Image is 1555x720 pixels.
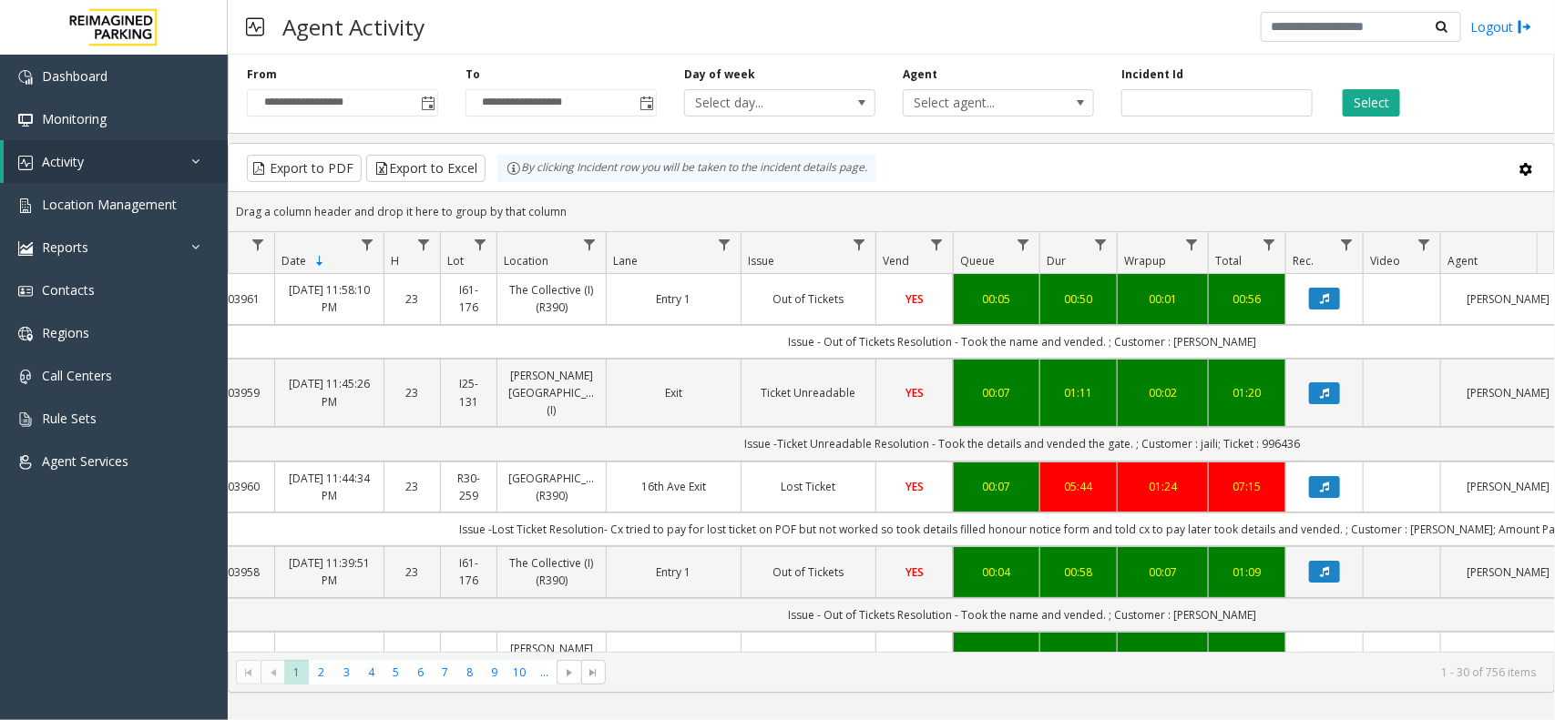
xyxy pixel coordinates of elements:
span: Go to the next page [557,660,581,685]
a: 00:50 [1051,290,1106,308]
a: Entry 1 [618,290,730,308]
span: Agent Services [42,452,128,470]
span: Toggle popup [636,90,656,116]
a: 00:07 [1129,563,1197,581]
span: Call Centers [42,367,112,384]
a: Date Filter Menu [355,232,380,257]
span: Page 3 [334,660,359,685]
span: Page 11 [532,660,557,685]
a: Entry 1 [618,563,730,581]
span: Vend [883,253,909,269]
a: R30-259 [452,470,486,504]
a: I25-131 [452,375,486,410]
button: Export to PDF [247,155,362,182]
img: pageIcon [246,5,264,49]
img: 'icon' [18,156,33,170]
a: YES [887,563,942,581]
a: 05:44 [1051,478,1106,495]
a: The Collective (I) (R390) [508,554,595,589]
a: Logout [1470,17,1532,36]
span: YES [905,291,924,307]
a: Queue Filter Menu [1011,232,1036,257]
a: 01:09 [1220,563,1274,581]
a: Rec. Filter Menu [1335,232,1359,257]
a: [PERSON_NAME][GEOGRAPHIC_DATA] (I) [508,367,595,420]
a: [DATE] 11:39:51 PM [286,554,373,589]
a: Lot Filter Menu [468,232,493,257]
div: 01:24 [1129,478,1197,495]
span: Page 1 [284,660,309,685]
img: 'icon' [18,113,33,127]
a: 23 [395,384,429,401]
span: YES [905,564,924,580]
img: 'icon' [18,327,33,341]
img: 'icon' [18,241,33,256]
a: 4003961 [212,290,263,308]
a: Location Filter Menu [578,232,602,257]
span: Rule Sets [42,410,97,427]
span: Contacts [42,281,95,299]
a: 07:15 [1220,478,1274,495]
img: 'icon' [18,70,33,85]
div: By clicking Incident row you will be taken to the incident details page. [497,155,876,182]
span: Video [1370,253,1400,269]
a: 00:02 [1129,384,1197,401]
a: 4003960 [212,478,263,495]
kendo-pager-info: 1 - 30 of 756 items [617,664,1536,680]
span: Go to the next page [562,665,577,680]
a: 00:07 [965,478,1028,495]
a: 01:20 [1220,384,1274,401]
h3: Agent Activity [273,5,434,49]
img: infoIcon.svg [506,161,521,176]
a: 23 [395,563,429,581]
a: [PERSON_NAME][GEOGRAPHIC_DATA] (I) [508,640,595,693]
a: Id Filter Menu [246,232,271,257]
div: Data table [229,232,1554,652]
img: 'icon' [18,370,33,384]
a: 00:01 [1129,290,1197,308]
a: Lane Filter Menu [712,232,737,257]
span: Lane [613,253,638,269]
span: Page 5 [384,660,408,685]
span: Page 7 [433,660,457,685]
span: Queue [960,253,995,269]
span: Page 6 [408,660,433,685]
span: Go to the last page [587,665,601,680]
a: 00:56 [1220,290,1274,308]
div: 00:07 [965,384,1028,401]
a: 00:58 [1051,563,1106,581]
span: H [391,253,399,269]
span: Select agent... [904,90,1055,116]
span: Issue [748,253,774,269]
div: 01:11 [1051,384,1106,401]
a: H Filter Menu [412,232,436,257]
label: Incident Id [1121,66,1183,83]
img: logout [1518,17,1532,36]
span: Total [1215,253,1242,269]
a: 00:04 [965,563,1028,581]
a: 23 [395,478,429,495]
a: Out of Tickets [752,563,864,581]
div: 00:05 [965,290,1028,308]
a: [DATE] 11:45:26 PM [286,375,373,410]
a: 4003958 [212,563,263,581]
span: Page 9 [482,660,506,685]
a: Exit [618,384,730,401]
a: Issue Filter Menu [847,232,872,257]
a: I61-176 [452,281,486,316]
a: Lost Ticket [752,478,864,495]
a: I25-131 [452,648,486,683]
a: 16th Ave Exit [618,478,730,495]
span: Activity [42,153,84,170]
span: Date [281,253,306,269]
